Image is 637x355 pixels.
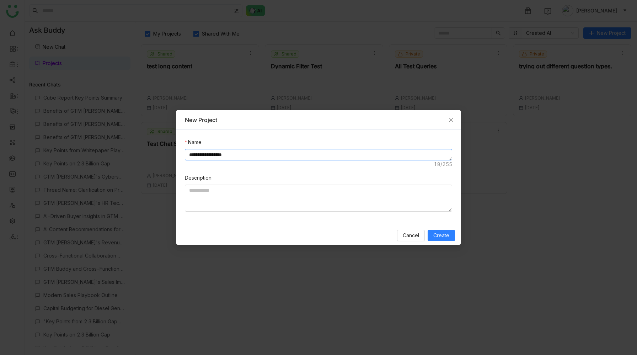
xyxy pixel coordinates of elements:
[441,110,461,129] button: Close
[185,174,212,182] label: Description
[397,230,425,241] button: Cancel
[433,232,449,239] span: Create
[403,232,419,239] span: Cancel
[185,138,202,146] label: Name
[185,116,452,124] div: New Project
[428,230,455,241] button: Create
